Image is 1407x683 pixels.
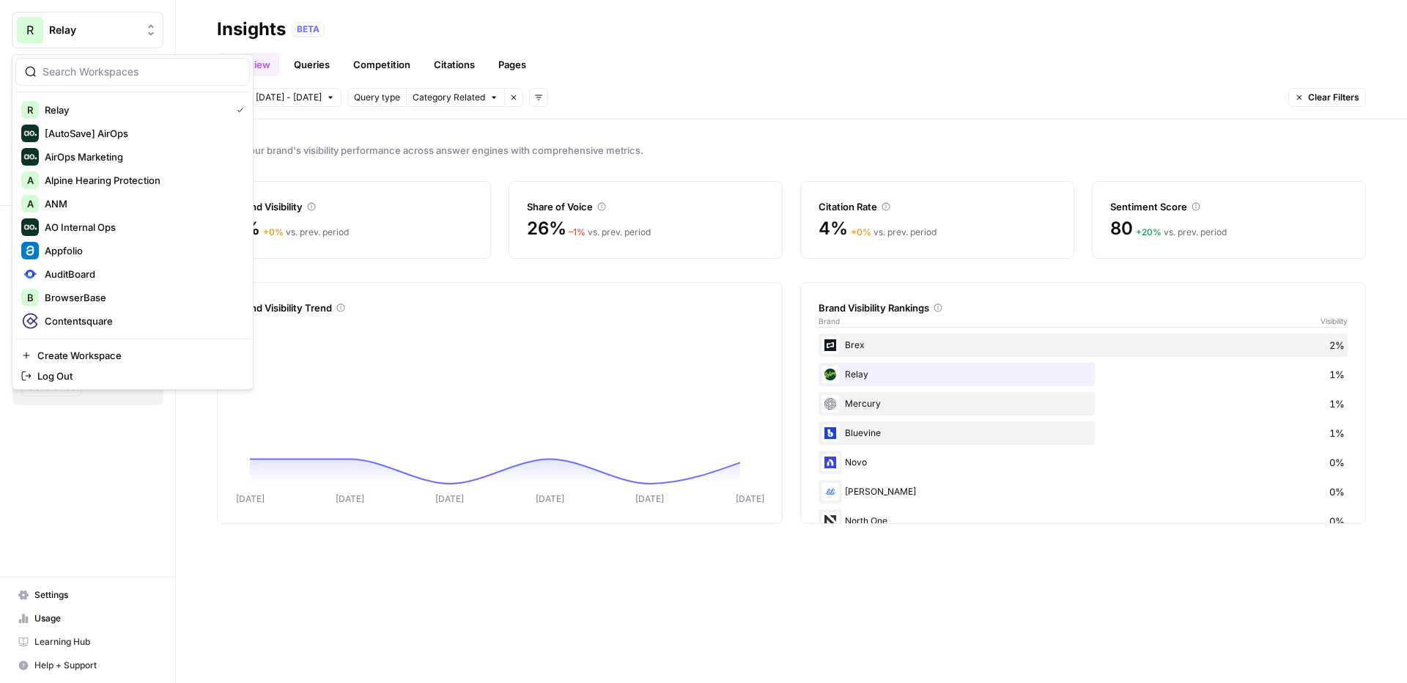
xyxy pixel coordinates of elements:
img: 26z5uxi7552xzwkrcjvmc6eva69j [821,483,839,501]
button: Help + Support [12,654,163,677]
a: Usage [12,607,163,630]
span: 0% [1329,484,1345,499]
span: 0% [1329,514,1345,528]
span: A [27,196,34,211]
div: Brand Visibility Trend [235,300,764,315]
a: Citations [425,53,484,76]
button: [DATE] - [DATE] [249,88,341,107]
span: Brand [819,315,840,327]
span: [DATE] - [DATE] [256,91,322,104]
span: BrowserBase [45,290,238,305]
div: North One [819,509,1348,533]
span: Relay [45,103,225,117]
span: Query type [354,91,400,104]
span: AO Internal Ops [45,220,238,235]
span: [AutoSave] AirOps [45,126,238,141]
span: Usage [34,612,157,625]
span: 1% [1329,426,1345,440]
img: dpuy9fgtzzbozrcqu5bcrvvrk61u [821,454,839,471]
span: 1% [1329,367,1345,382]
span: + 0 % [851,226,871,237]
button: Clear Filters [1288,88,1366,107]
div: Novo [819,451,1348,474]
span: Track your brand's visibility performance across answer engines with comprehensive metrics. [217,143,1366,158]
div: Relay [819,363,1348,386]
span: Contentsquare [45,314,238,328]
span: Relay [49,23,138,37]
img: [AutoSave] AirOps Logo [21,125,39,142]
span: Clear Filters [1308,91,1359,104]
span: 80 [1110,217,1133,240]
span: AuditBoard [45,267,238,281]
img: Appfolio Logo [21,242,39,259]
a: Overview [217,53,279,76]
span: AirOps Marketing [45,149,238,164]
span: + 20 % [1136,226,1162,237]
span: Appfolio [45,243,238,258]
tspan: [DATE] [635,493,664,504]
span: ANM [45,196,238,211]
span: 4% [819,217,848,240]
a: Create Workspace [15,345,250,366]
div: Insights [217,18,286,41]
span: – 1 % [569,226,586,237]
img: ukod4js4fyjw0ppkbt0k7fzqyzfj [821,366,839,383]
div: vs. prev. period [569,226,651,239]
img: 4h5yuh7rtuvr0cp5i1luwhlx7t4x [821,512,839,530]
input: Search Workspaces [43,64,240,79]
span: Category Related [413,91,485,104]
tspan: [DATE] [336,493,364,504]
div: [PERSON_NAME] [819,480,1348,503]
a: Queries [285,53,339,76]
span: Create Workspace [37,348,238,363]
a: Learning Hub [12,630,163,654]
img: AirOps Marketing Logo [21,148,39,166]
a: Settings [12,583,163,607]
div: vs. prev. period [263,226,349,239]
img: r62ylnxqpkxxzhvap3cpgzvzftzw [821,336,839,354]
span: Log Out [37,369,238,383]
div: vs. prev. period [1136,226,1227,239]
img: Contentsquare Logo [21,312,39,330]
a: Log Out [15,366,250,386]
span: 0% [1329,455,1345,470]
img: lrh2mueriarel2y2ccpycmcdkl1y [821,395,839,413]
span: 1% [1329,396,1345,411]
img: AuditBoard Logo [21,265,39,283]
button: Category Related [406,88,504,107]
span: 26% [527,217,566,240]
div: Brand Visibility [235,199,473,214]
span: R [26,21,34,39]
span: Alpine Hearing Protection [45,173,238,188]
span: Settings [34,588,157,602]
div: BETA [292,22,325,37]
div: Bluevine [819,421,1348,445]
span: + 0 % [263,226,284,237]
span: Visibility [1321,315,1348,327]
a: Pages [490,53,535,76]
div: Citation Rate [819,199,1056,214]
tspan: [DATE] [536,493,564,504]
div: Sentiment Score [1110,199,1348,214]
img: AO Internal Ops Logo [21,218,39,236]
div: Share of Voice [527,199,764,214]
div: Brand Visibility Rankings [819,300,1348,315]
div: Workspace: Relay [12,54,254,390]
tspan: [DATE] [435,493,464,504]
div: vs. prev. period [851,226,937,239]
tspan: [DATE] [236,493,265,504]
span: R [27,103,33,117]
span: 2% [1329,338,1345,352]
a: Competition [344,53,419,76]
span: Help + Support [34,659,157,672]
span: B [27,290,34,305]
span: Learning Hub [34,635,157,649]
tspan: [DATE] [736,493,764,504]
img: 8k0vpuqgayllwz5ovycu2yw0sezz [821,424,839,442]
button: Workspace: Relay [12,12,163,48]
div: Brex [819,333,1348,357]
div: Mercury [819,392,1348,416]
span: A [27,173,34,188]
